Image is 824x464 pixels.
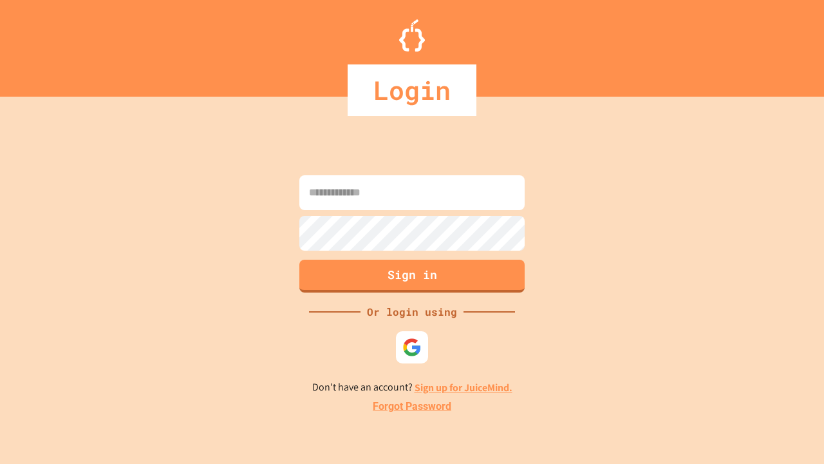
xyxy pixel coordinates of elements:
[415,381,512,394] a: Sign up for JuiceMind.
[770,412,811,451] iframe: chat widget
[402,338,422,357] img: google-icon.svg
[360,304,464,320] div: Or login using
[299,260,525,293] button: Sign in
[348,64,476,116] div: Login
[373,399,451,414] a: Forgot Password
[312,380,512,396] p: Don't have an account?
[399,19,425,52] img: Logo.svg
[717,356,811,411] iframe: chat widget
